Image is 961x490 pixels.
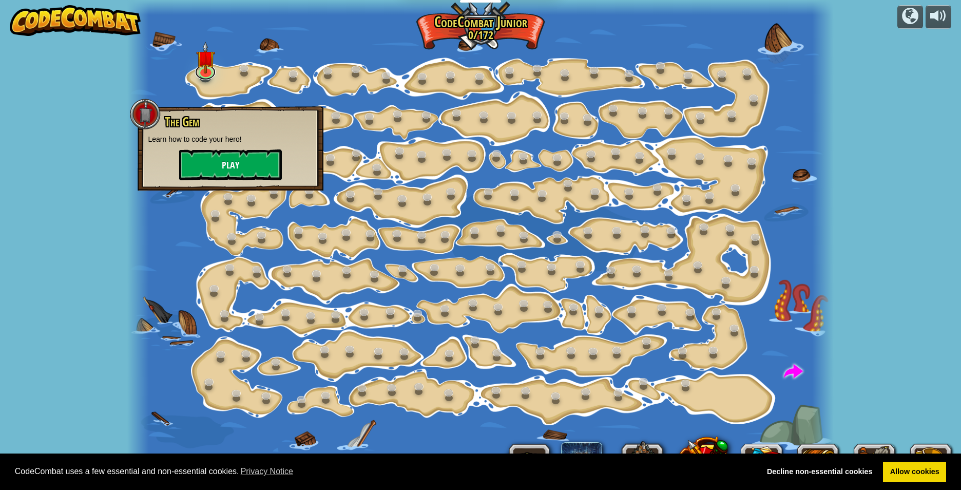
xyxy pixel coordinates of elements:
button: Campaigns [897,5,923,29]
a: deny cookies [760,462,879,482]
span: The Gem [165,113,199,130]
button: Adjust volume [926,5,951,29]
p: Learn how to code your hero! [148,134,313,144]
a: allow cookies [883,462,946,482]
img: level-banner-unstarted.png [196,42,215,74]
img: CodeCombat - Learn how to code by playing a game [10,5,141,36]
a: learn more about cookies [239,464,295,479]
button: Play [179,149,282,180]
span: CodeCombat uses a few essential and non-essential cookies. [15,464,752,479]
